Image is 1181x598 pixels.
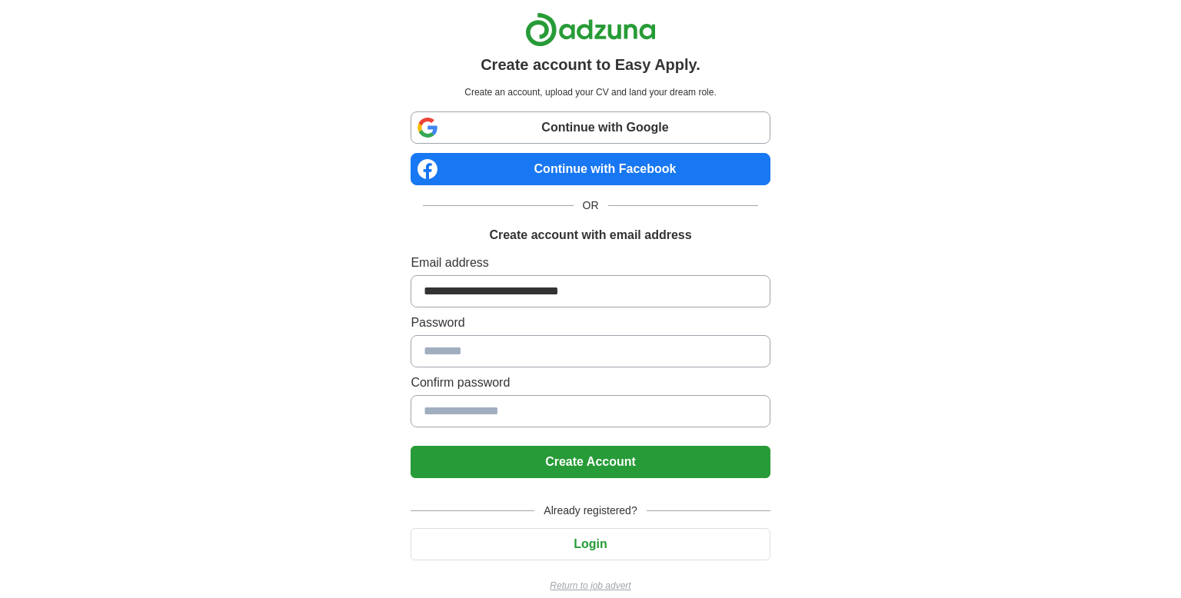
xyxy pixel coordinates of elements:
button: Create Account [411,446,770,478]
p: Create an account, upload your CV and land your dream role. [414,85,767,99]
label: Confirm password [411,374,770,392]
span: OR [574,198,608,214]
img: Adzuna logo [525,12,656,47]
a: Continue with Google [411,111,770,144]
label: Email address [411,254,770,272]
label: Password [411,314,770,332]
h1: Create account with email address [489,226,691,244]
a: Return to job advert [411,579,770,593]
span: Already registered? [534,503,646,519]
button: Login [411,528,770,560]
a: Login [411,537,770,550]
h1: Create account to Easy Apply. [481,53,700,76]
a: Continue with Facebook [411,153,770,185]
